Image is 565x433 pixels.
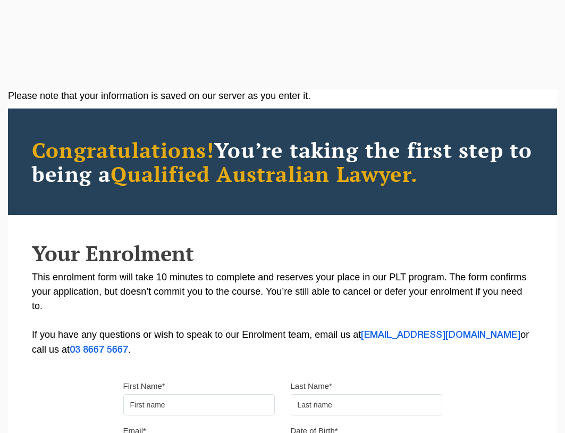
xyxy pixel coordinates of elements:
[32,138,533,186] h2: You’re taking the first step to being a
[123,394,275,415] input: First name
[361,331,520,339] a: [EMAIL_ADDRESS][DOMAIN_NAME]
[70,346,128,354] a: 03 8667 5667
[123,381,165,392] label: First Name*
[32,136,214,164] span: Congratulations!
[32,242,533,265] h2: Your Enrolment
[291,381,332,392] label: Last Name*
[8,89,557,103] div: Please note that your information is saved on our server as you enter it.
[32,270,533,357] p: This enrolment form will take 10 minutes to complete and reserves your place in our PLT program. ...
[111,160,418,188] span: Qualified Australian Lawyer.
[291,394,442,415] input: Last name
